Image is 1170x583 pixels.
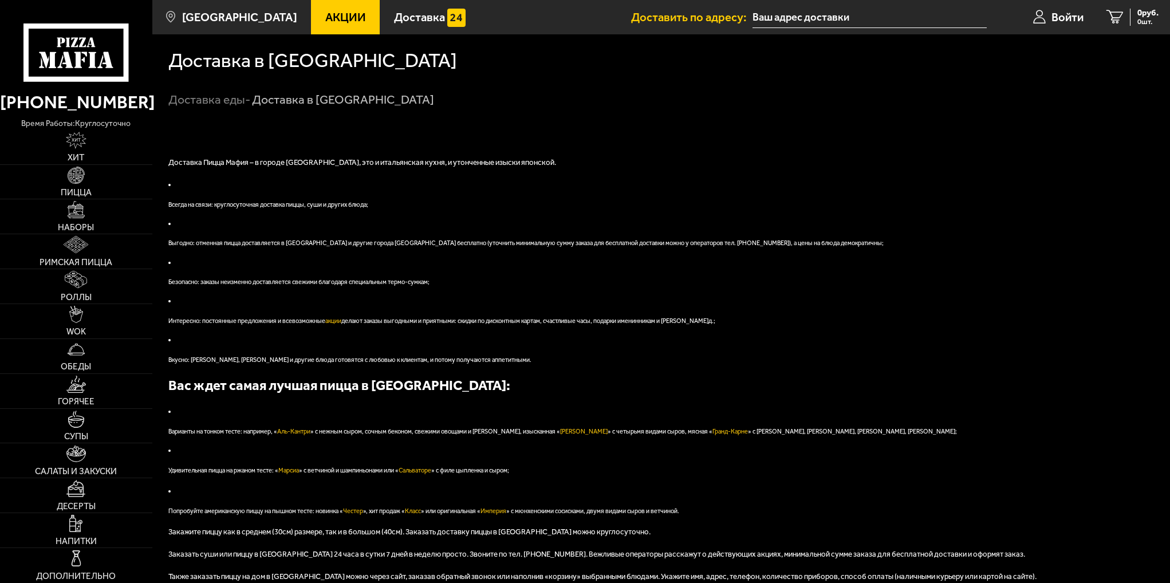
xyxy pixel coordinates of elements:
a: Класс [405,507,421,515]
span: Дополнительно [36,572,116,581]
h2: Вас ждет самая лучшая пицца в [GEOGRAPHIC_DATA]: [168,376,1153,395]
a: Доставка еды- [168,92,250,107]
span: Акции [325,11,366,23]
a: Марсиа [278,467,299,474]
p: Выгодно: отменная пицца доставляется в [GEOGRAPHIC_DATA] и другие города [GEOGRAPHIC_DATA] беспла... [168,239,1153,248]
a: [PERSON_NAME] [560,428,608,435]
span: Хит [68,153,84,162]
span: Римская пицца [40,258,112,267]
p: Всегда на связи: круглосуточная доставка пиццы, суши и других блюда; [168,200,1153,210]
p: Также заказать пиццу на дом в [GEOGRAPHIC_DATA] можно через сайт, заказав обратный звонок или нап... [168,572,1153,582]
p: Безопасно: заказы неизменно доставляется свежими благодаря специальным термо-сумкам; [168,278,1153,287]
p: Варианты на тонком тесте: например, « » с нежным сыром, сочным беконом, свежими овощами и [PERSON... [168,427,1153,436]
span: Супы [64,432,88,441]
span: Обеды [61,363,91,371]
div: Доставка в [GEOGRAPHIC_DATA] [252,92,434,108]
p: Интересно: постоянные предложения и всевозможные делают заказы выгодными и приятными: скидки по д... [168,317,1153,326]
span: 0 руб. [1137,9,1159,17]
span: Доставить по адресу: [631,11,753,23]
span: Пицца [61,188,92,197]
span: Войти [1051,11,1084,23]
span: Горячее [58,397,94,406]
a: акции [325,317,341,325]
p: Доставка Пицца Мафия – в городе [GEOGRAPHIC_DATA], это и итальянская кухня, и утонченные изыски я... [168,157,1153,168]
span: [GEOGRAPHIC_DATA] [182,11,297,23]
h1: Доставка в [GEOGRAPHIC_DATA] [168,51,457,70]
p: Попробуйте американскую пиццу на пышном тесте: новинка « », хит продаж « » или оригинальная « » с... [168,507,1153,516]
a: Честер [343,507,363,515]
a: Империя [480,507,506,515]
p: Вкусно: [PERSON_NAME], [PERSON_NAME] и другие блюда готовятся с любовью к клиентам, и потому полу... [168,356,1153,365]
span: Роллы [61,293,92,302]
span: Десерты [57,502,96,511]
span: 0 шт. [1137,18,1159,26]
a: Сальваторе [399,467,431,474]
p: Закажите пиццу как в среднем (30см) размере, так и в большом (40см). Заказать доставку пиццы в [G... [168,527,1153,538]
input: Ваш адрес доставки [753,7,987,28]
span: Салаты и закуски [35,467,117,476]
p: Заказать суши или пиццу в [GEOGRAPHIC_DATA] 24 часа в сутки 7 дней в неделю просто. Звоните по те... [168,549,1153,560]
span: Напитки [56,537,97,546]
span: Наборы [58,223,94,232]
a: Гранд-Карне [712,428,748,435]
span: Доставка [394,11,445,23]
img: 15daf4d41897b9f0e9f617042186c801.svg [447,9,466,27]
a: Аль-Кантри [277,428,310,435]
span: WOK [66,328,86,336]
p: Удивительная пицца на ржаном тесте: « » с ветчиной и шампиньонами или « » с филе цыпленка и сыром; [168,466,1153,475]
